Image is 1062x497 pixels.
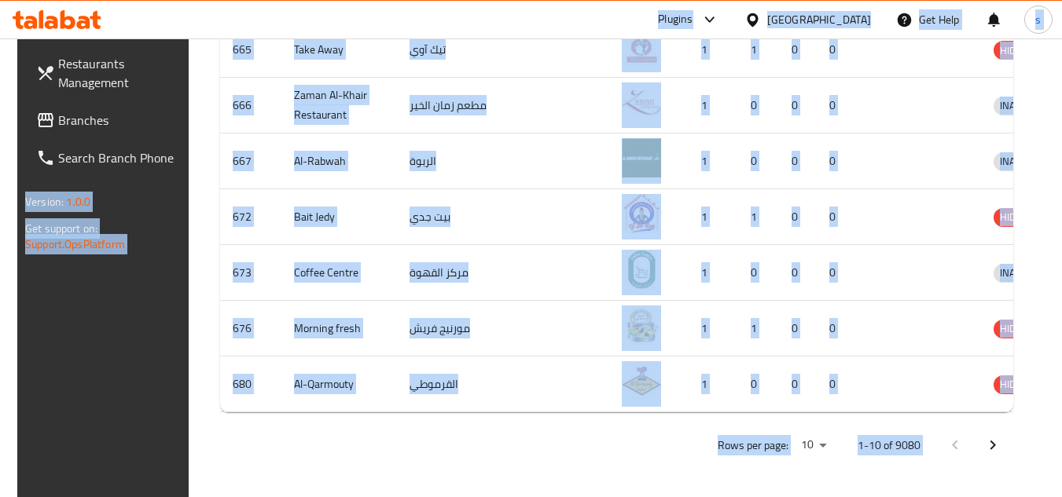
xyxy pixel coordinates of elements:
[25,234,125,254] a: Support.OpsPlatform
[994,375,1041,393] span: HIDDEN
[735,133,779,189] td: 0
[622,194,661,233] img: Bait Jedy
[397,356,530,412] td: القرموطي
[994,42,1041,60] span: HIDDEN
[779,78,817,133] td: 0
[795,433,832,457] div: Rows per page:
[58,54,182,92] span: Restaurants Management
[622,27,661,66] img: Take Away
[397,189,530,245] td: بيت جدي
[281,356,397,412] td: Al-Qarmouty
[779,189,817,245] td: 0
[220,356,281,412] td: 680
[658,10,693,29] div: Plugins
[58,111,182,130] span: Branches
[220,245,281,301] td: 673
[220,301,281,356] td: 676
[994,320,1041,338] span: HIDDEN
[779,356,817,412] td: 0
[735,301,779,356] td: 1
[817,78,854,133] td: 0
[994,320,1041,338] div: HIDDEN
[220,189,281,245] td: 672
[397,133,530,189] td: الربوة
[994,208,1041,227] div: HIDDEN
[767,11,871,28] div: [GEOGRAPHIC_DATA]
[680,189,735,245] td: 1
[281,22,397,78] td: Take Away
[25,218,97,239] span: Get support on:
[58,148,182,167] span: Search Branch Phone
[779,133,817,189] td: 0
[817,22,854,78] td: 0
[735,189,779,245] td: 1
[994,152,1047,170] span: INACTIVE
[281,189,397,245] td: Bait Jedy
[281,245,397,301] td: Coffee Centre
[994,97,1047,115] span: INACTIVE
[622,305,661,345] img: Morning fresh
[735,78,779,133] td: 0
[817,301,854,356] td: 0
[66,192,90,212] span: 1.0.0
[622,250,661,289] img: Coffee Centre
[779,301,817,356] td: 0
[622,361,661,400] img: Al-Qarmouty
[735,245,779,301] td: 0
[281,133,397,189] td: Al-Rabwah
[735,22,779,78] td: 1
[24,139,195,177] a: Search Branch Phone
[680,356,735,412] td: 1
[779,22,817,78] td: 0
[1035,11,1041,28] span: s
[817,245,854,301] td: 0
[994,264,1047,282] span: INACTIVE
[817,133,854,189] td: 0
[397,78,530,133] td: مطعم زمان الخير
[680,78,735,133] td: 1
[680,245,735,301] td: 1
[680,22,735,78] td: 1
[994,208,1041,226] span: HIDDEN
[281,78,397,133] td: Zaman Al-Khair Restaurant
[24,45,195,101] a: Restaurants Management
[397,22,530,78] td: تيك آوي
[220,133,281,189] td: 667
[718,436,788,455] p: Rows per page:
[622,138,661,177] img: Al-Rabwah
[622,82,661,122] img: Zaman Al-Khair Restaurant
[858,436,921,455] p: 1-10 of 9080
[24,101,195,139] a: Branches
[994,97,1047,115] div: INACTIVE
[779,245,817,301] td: 0
[817,356,854,412] td: 0
[735,356,779,412] td: 0
[994,264,1047,283] div: INACTIVE
[220,22,281,78] td: 665
[680,133,735,189] td: 1
[680,301,735,356] td: 1
[220,78,281,133] td: 666
[974,426,1012,464] button: Next page
[281,301,397,356] td: Morning fresh
[397,301,530,356] td: مورنيج فريش
[397,245,530,301] td: مركز القهوة
[25,192,64,212] span: Version:
[817,189,854,245] td: 0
